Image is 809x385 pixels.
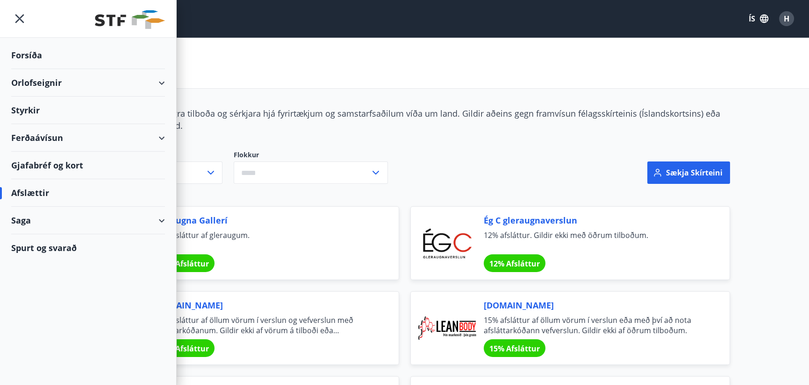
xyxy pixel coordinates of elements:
span: 10% Afsláttur [158,259,209,269]
span: 12% afsláttur. Gildir ekki með öðrum tilboðum. [484,230,707,251]
div: Ferðaávísun [11,124,165,152]
span: 15% Afsláttur [158,343,209,354]
div: Saga [11,207,165,234]
button: ÍS [744,10,773,27]
div: Gjafabréf og kort [11,152,165,179]
span: 15% afsláttur af öllum vörum í verslun og vefverslun með afsláttarkóðanum. Gildir ekki af vörum á... [153,315,376,336]
span: [DOMAIN_NAME] [484,299,707,311]
button: H [775,7,798,30]
span: 15% afsláttur af öllum vörum í verslun eða með því að nota afsláttarkóðann vefverslun. Gildir ekk... [484,315,707,336]
span: Félagsmenn njóta veglegra tilboða og sérkjara hjá fyrirtækjum og samstarfsaðilum víða um land. Gi... [79,108,720,131]
div: Forsíða [11,42,165,69]
img: union_logo [95,10,165,29]
div: Orlofseignir [11,69,165,97]
span: 12% Afsláttur [489,259,540,269]
div: Spurt og svarað [11,234,165,261]
button: menu [11,10,28,27]
label: Flokkur [234,150,388,160]
span: Gleraugna Gallerí [153,214,376,226]
span: H [784,14,789,24]
span: [DOMAIN_NAME] [153,299,376,311]
span: 10% afsláttur af gleraugum. [153,230,376,251]
div: Afslættir [11,179,165,207]
div: Styrkir [11,97,165,124]
span: Ég C gleraugnaverslun [484,214,707,226]
button: Sækja skírteini [647,161,730,184]
span: 15% Afsláttur [489,343,540,354]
